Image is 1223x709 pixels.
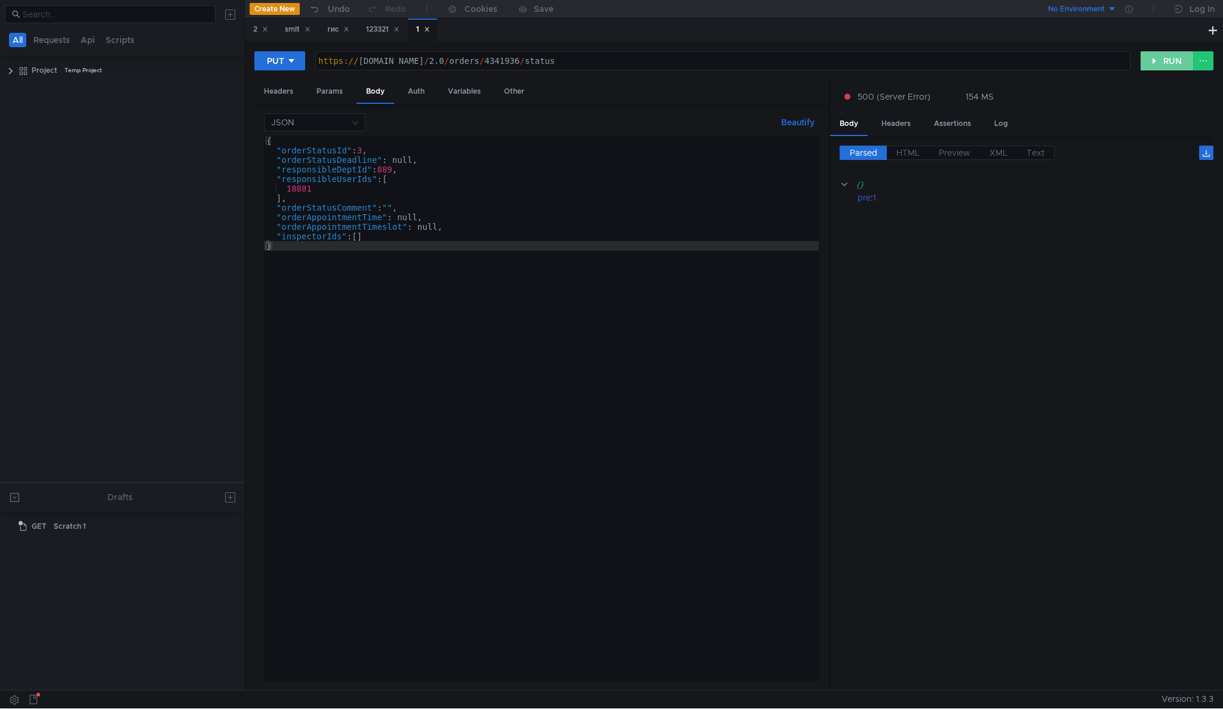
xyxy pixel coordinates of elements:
div: Project [32,61,57,79]
span: 500 (Server Error) [858,90,930,103]
div: Variables [438,81,490,103]
div: Undo [328,2,350,16]
button: Create New [250,3,300,15]
div: гис [327,23,349,36]
span: Text [1027,147,1044,158]
div: {} [856,178,1197,191]
div: Redo [385,2,406,16]
div: Log In [1190,2,1215,16]
div: Headers [872,113,920,135]
div: Assertions [924,113,981,135]
button: PUT [254,51,305,70]
button: RUN [1141,51,1194,70]
button: Beautify [776,115,819,130]
span: XML [990,147,1007,158]
div: No Environment [1048,4,1105,15]
span: Parsed [850,147,877,158]
div: Drafts [107,490,133,504]
span: Version: 1.3.3 [1161,690,1213,708]
div: smlt [285,23,311,36]
span: GET [32,517,47,535]
div: 123321 [366,23,400,36]
div: 1 [873,191,1197,204]
input: Search... [23,8,208,21]
div: : [858,191,1213,204]
div: Headers [254,81,303,103]
button: Scripts [102,33,138,47]
button: All [9,33,26,47]
div: Cookies [465,2,497,16]
div: 1 [416,23,430,36]
div: Auth [398,81,434,103]
div: pre [858,191,871,204]
div: Scratch 1 [54,517,86,535]
div: Save [534,5,554,13]
span: HTML [896,147,920,158]
div: 2 [253,23,268,36]
div: Other [494,81,534,103]
div: PUT [267,54,284,67]
div: 154 MS [966,91,994,102]
div: Log [985,113,1018,135]
div: Params [307,81,352,103]
span: Preview [939,147,970,158]
button: Api [77,33,99,47]
div: Temp Project [64,61,102,79]
div: Body [357,81,394,104]
button: Requests [30,33,73,47]
div: Body [830,113,868,136]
